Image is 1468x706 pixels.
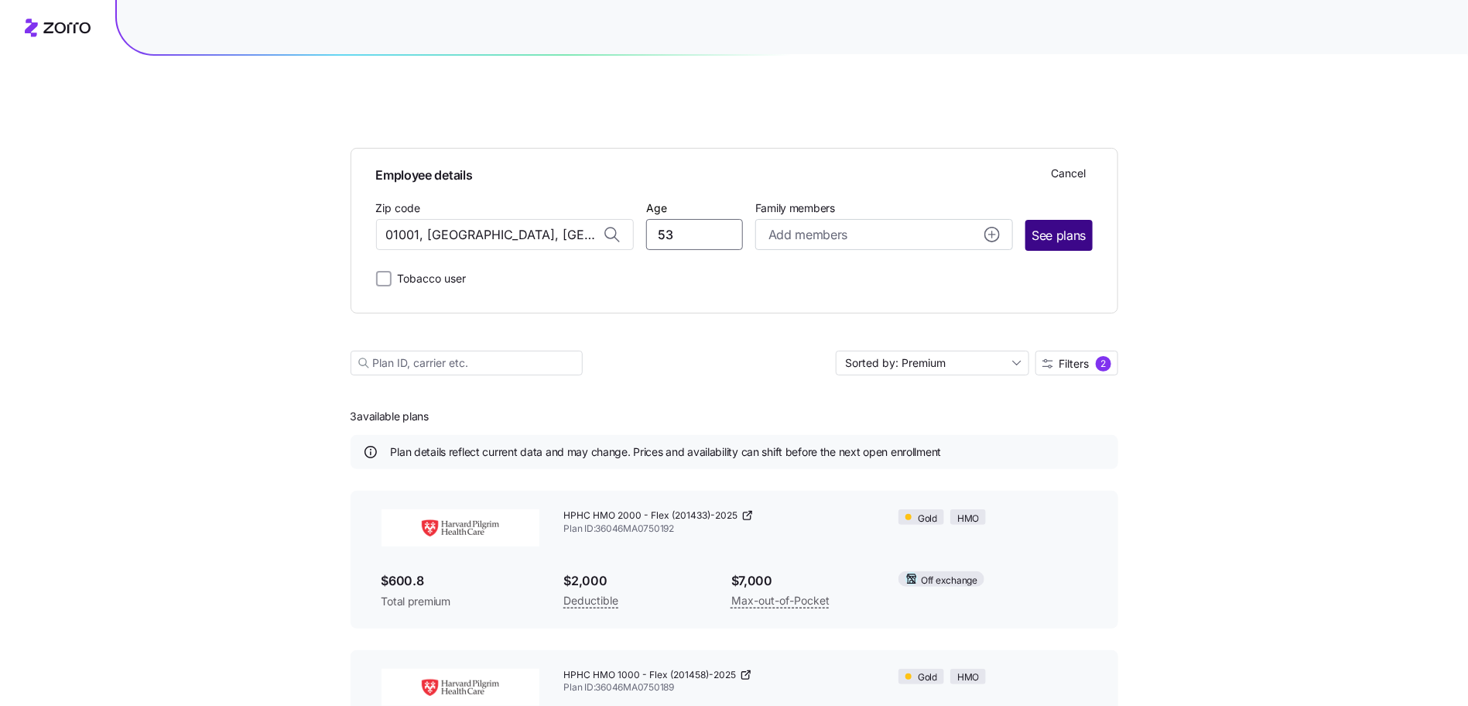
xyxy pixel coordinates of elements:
input: Zip code [376,219,634,250]
button: Add membersadd icon [755,219,1013,250]
span: 3 available plans [351,409,429,424]
span: Plan details reflect current data and may change. Prices and availability can shift before the ne... [391,444,942,460]
svg: add icon [984,227,1000,242]
span: Gold [918,670,937,685]
span: Employee details [376,161,473,185]
button: See plans [1025,220,1092,251]
input: Plan ID, carrier etc. [351,351,583,375]
input: Age [646,219,743,250]
span: Family members [755,200,1013,216]
span: Off exchange [921,574,977,588]
div: 2 [1096,356,1111,372]
span: Filters [1059,358,1090,369]
span: HPHC HMO 2000 - Flex (201433)-2025 [564,509,738,523]
span: $2,000 [564,571,707,591]
span: Total premium [382,594,539,609]
span: Add members [768,225,847,245]
label: Age [646,200,667,217]
label: Zip code [376,200,421,217]
span: Gold [918,512,937,526]
span: HMO [957,670,979,685]
input: Sort by [836,351,1029,375]
span: Max-out-of-Pocket [731,591,830,610]
span: $7,000 [731,571,874,591]
span: Plan ID: 36046MA0750192 [564,523,874,536]
button: Cancel [1045,161,1093,186]
span: $600.8 [382,571,539,591]
img: Harvard Pilgrim Health Care [382,669,539,706]
span: Deductible [564,591,619,610]
span: See plans [1032,226,1086,245]
span: Cancel [1052,166,1086,181]
span: HMO [957,512,979,526]
span: Plan ID: 36046MA0750189 [564,681,874,694]
img: Harvard Pilgrim Health Care [382,509,539,547]
span: HPHC HMO 1000 - Flex (201458)-2025 [564,669,737,682]
button: Filters2 [1035,351,1118,375]
label: Tobacco user [392,269,467,288]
